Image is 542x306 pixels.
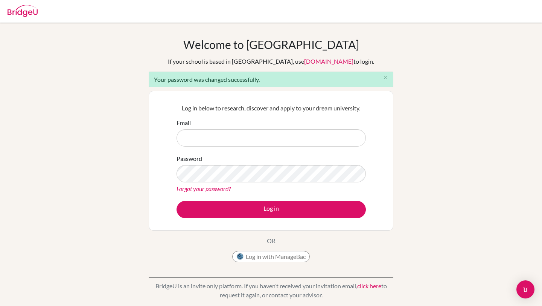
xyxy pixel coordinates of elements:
div: Your password was changed successfully. [149,72,393,87]
p: OR [267,236,276,245]
p: Log in below to research, discover and apply to your dream university. [177,104,366,113]
div: If your school is based in [GEOGRAPHIC_DATA], use to login. [168,57,374,66]
a: Forgot your password? [177,185,231,192]
h1: Welcome to [GEOGRAPHIC_DATA] [183,38,359,51]
div: Open Intercom Messenger [516,280,534,298]
button: Log in with ManageBac [232,251,310,262]
a: [DOMAIN_NAME] [304,58,353,65]
label: Email [177,118,191,127]
p: BridgeU is an invite only platform. If you haven’t received your invitation email, to request it ... [149,282,393,300]
label: Password [177,154,202,163]
img: Bridge-U [8,5,38,17]
button: Log in [177,201,366,218]
button: Close [378,72,393,83]
a: click here [357,282,381,289]
i: close [383,75,388,80]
